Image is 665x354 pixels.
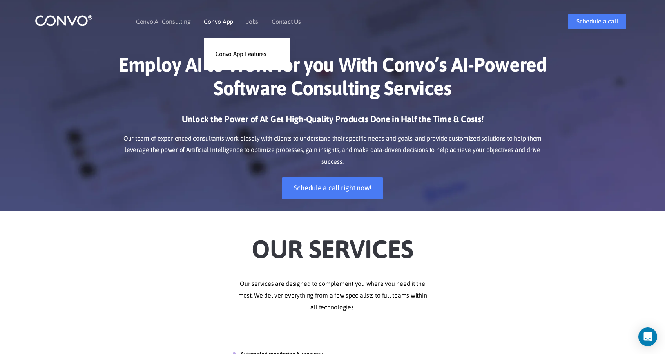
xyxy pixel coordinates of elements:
a: Convo App Features [204,46,290,62]
div: Open Intercom Messenger [638,327,657,346]
h1: Employ AI to Work for you With Convo’s AI-Powered Software Consulting Services [115,53,550,106]
a: Schedule a call right now! [282,177,384,199]
a: Convo AI Consulting [136,18,190,25]
p: Our team of experienced consultants work closely with clients to understand their specific needs ... [115,133,550,168]
img: logo_1.png [35,14,92,27]
a: Jobs [246,18,258,25]
h3: Unlock the Power of AI: Get High-Quality Products Done in Half the Time & Costs! [115,114,550,131]
a: Schedule a call [568,14,626,29]
a: Contact Us [272,18,301,25]
p: Our services are designed to complement you where you need it the most. We deliver everything fro... [115,278,550,313]
h2: Our Services [115,222,550,266]
a: Convo App [204,18,233,25]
